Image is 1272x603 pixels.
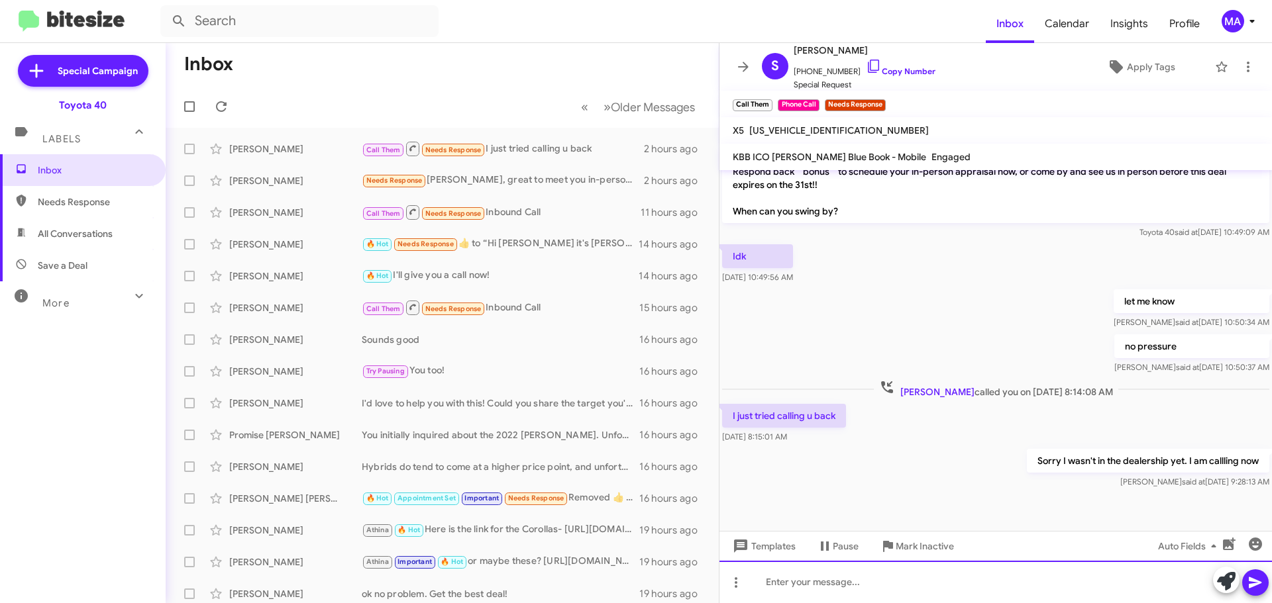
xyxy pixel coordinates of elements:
div: 16 hours ago [639,460,708,473]
a: Calendar [1034,5,1100,43]
div: [PERSON_NAME] [229,333,362,346]
div: I'll give you a call now! [362,268,639,283]
span: Call Them [366,146,401,154]
div: [PERSON_NAME] [229,174,362,187]
p: Sorry I wasn't in the dealership yet. I am callling now [1027,449,1269,473]
div: [PERSON_NAME], great to meet you in-person [DATE]. [362,173,644,188]
p: Idk [722,244,793,268]
nav: Page navigation example [574,93,703,120]
p: no pressure [1114,334,1269,358]
div: You too! [362,363,639,379]
div: Here is the link for the Corollas- [URL][DOMAIN_NAME] [362,522,639,537]
span: Save a Deal [38,259,87,272]
span: Needs Response [508,494,564,502]
button: Apply Tags [1073,55,1208,79]
span: Templates [730,534,796,558]
button: Auto Fields [1147,534,1232,558]
a: Special Campaign [18,55,148,87]
span: Needs Response [366,176,423,185]
div: I just tried calling u back [362,140,644,157]
div: [PERSON_NAME] [229,396,362,410]
div: 15 hours ago [639,301,708,314]
span: Engaged [931,151,971,163]
div: MA [1222,10,1244,32]
div: [PERSON_NAME] [229,365,362,378]
span: called you on [DATE] 8:14:08 AM [874,379,1118,398]
span: said at [1175,227,1198,237]
button: Next [596,93,703,120]
div: [PERSON_NAME] [PERSON_NAME] [229,492,362,505]
div: [PERSON_NAME] [229,460,362,473]
div: [PERSON_NAME] [229,587,362,600]
span: [PERSON_NAME] [DATE] 10:50:34 AM [1114,317,1269,327]
span: KBB ICO [PERSON_NAME] Blue Book - Mobile [733,151,926,163]
span: Special Request [794,78,935,91]
p: let me know [1114,289,1269,313]
span: Needs Response [397,240,454,248]
span: Athina [366,557,389,566]
div: Removed ‌👍‌ from “ I just left you a voicemail if you would like to talk about this. My adjustmen... [362,490,639,506]
div: [PERSON_NAME] [229,555,362,569]
span: said at [1175,317,1198,327]
span: More [42,297,70,309]
div: [PERSON_NAME] [229,301,362,314]
button: Mark Inactive [869,534,965,558]
h1: Inbox [184,54,233,75]
span: said at [1182,477,1205,487]
span: [PERSON_NAME] [DATE] 10:50:37 AM [1114,362,1269,372]
span: Pause [833,534,859,558]
div: [PERSON_NAME] [229,142,362,156]
div: 16 hours ago [639,365,708,378]
button: Pause [806,534,869,558]
small: Phone Call [778,99,819,111]
span: Mark Inactive [896,534,954,558]
span: « [581,99,588,115]
p: I just tried calling u back [722,404,846,428]
a: Inbox [986,5,1034,43]
span: » [604,99,611,115]
div: 19 hours ago [639,524,708,537]
span: Needs Response [425,146,482,154]
span: 🔥 Hot [441,557,463,566]
div: 16 hours ago [639,396,708,410]
span: [PHONE_NUMBER] [794,58,935,78]
span: [PERSON_NAME] [900,386,975,398]
span: Call Them [366,209,401,218]
span: [PERSON_NAME] [DATE] 9:28:13 AM [1120,477,1269,487]
div: Inbound Call [362,204,641,220]
small: Needs Response [825,99,886,111]
span: Important [397,557,432,566]
div: ok no problem. Get the best deal! [362,587,639,600]
a: Insights [1100,5,1159,43]
span: [PERSON_NAME] [794,42,935,58]
div: ​👍​ to “ Hi [PERSON_NAME] it's [PERSON_NAME] at Ourisman Toyota 40. Get ready to hit the road wit... [362,236,639,252]
a: Profile [1159,5,1210,43]
div: [PERSON_NAME] [229,206,362,219]
span: said at [1176,362,1199,372]
div: Hybrids do tend to come at a higher price point, and unfortunately, I don't have any options avai... [362,460,639,473]
div: Sounds good [362,333,639,346]
span: 🔥 Hot [397,526,420,534]
span: X5 [733,124,744,136]
span: Apply Tags [1127,55,1175,79]
span: 🔥 Hot [366,271,389,280]
span: [US_VEHICLE_IDENTIFICATION_NUMBER] [749,124,929,136]
div: 14 hours ago [639,269,708,283]
a: Copy Number [866,66,935,76]
div: or maybe these? [URL][DOMAIN_NAME] [362,554,639,569]
span: [DATE] 8:15:01 AM [722,432,787,441]
span: Toyota 40 [DATE] 10:49:09 AM [1139,227,1269,237]
div: [PERSON_NAME] [229,269,362,283]
span: Labels [42,133,81,145]
span: Appointment Set [397,494,456,502]
span: 🔥 Hot [366,494,389,502]
div: [PERSON_NAME] [229,524,362,537]
span: Needs Response [425,304,482,313]
button: Previous [573,93,596,120]
button: Templates [719,534,806,558]
div: 16 hours ago [639,333,708,346]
